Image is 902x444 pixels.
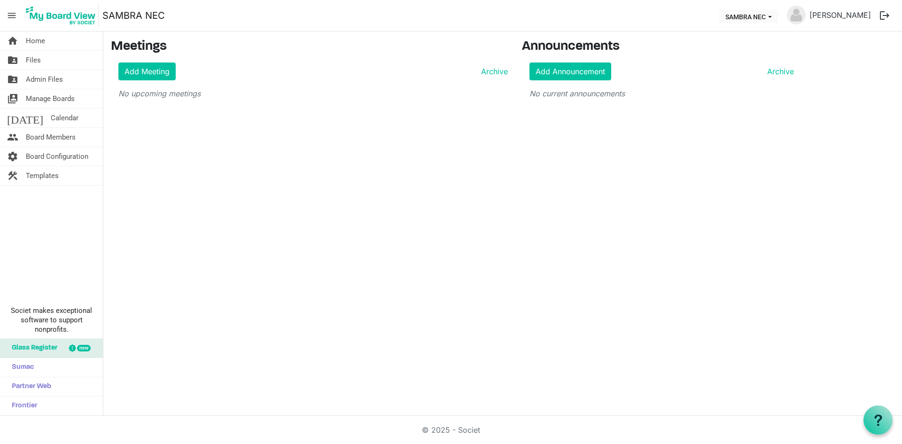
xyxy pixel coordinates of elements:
button: SAMBRA NEC dropdownbutton [719,10,778,23]
a: © 2025 - Societ [422,425,480,435]
h3: Announcements [522,39,801,55]
span: switch_account [7,89,18,108]
span: Sumac [7,358,34,377]
a: SAMBRA NEC [102,6,165,25]
span: Board Members [26,128,76,147]
span: Frontier [7,397,37,415]
img: no-profile-picture.svg [787,6,806,24]
span: menu [3,7,21,24]
span: construction [7,166,18,185]
span: people [7,128,18,147]
span: folder_shared [7,70,18,89]
p: No current announcements [529,88,794,99]
button: logout [875,6,894,25]
span: Partner Web [7,377,51,396]
span: folder_shared [7,51,18,70]
a: My Board View Logo [23,4,102,27]
span: settings [7,147,18,166]
span: Files [26,51,41,70]
span: Home [26,31,45,50]
span: home [7,31,18,50]
img: My Board View Logo [23,4,99,27]
span: Glass Register [7,339,57,358]
a: Archive [763,66,794,77]
span: Calendar [51,109,78,127]
p: No upcoming meetings [118,88,508,99]
span: Templates [26,166,59,185]
a: Add Announcement [529,62,611,80]
span: Manage Boards [26,89,75,108]
a: Archive [477,66,508,77]
span: Societ makes exceptional software to support nonprofits. [4,306,99,334]
span: Board Configuration [26,147,88,166]
div: new [77,345,91,351]
span: Admin Files [26,70,63,89]
h3: Meetings [111,39,508,55]
a: Add Meeting [118,62,176,80]
a: [PERSON_NAME] [806,6,875,24]
span: [DATE] [7,109,43,127]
